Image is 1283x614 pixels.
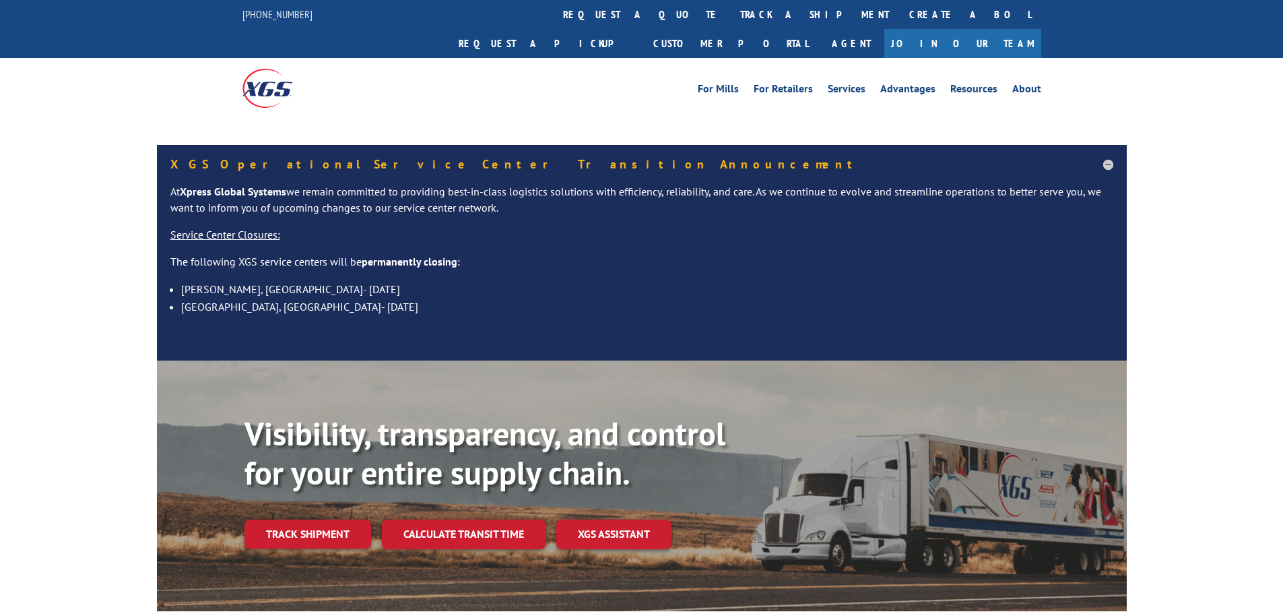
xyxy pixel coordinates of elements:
[556,520,671,549] a: XGS ASSISTANT
[880,84,935,98] a: Advantages
[170,158,1113,171] h5: XGS Operational Service Center Transition Announcement
[244,520,371,548] a: Track shipment
[170,254,1113,281] p: The following XGS service centers will be :
[170,184,1113,227] p: At we remain committed to providing best-in-class logistics solutions with efficiency, reliabilit...
[818,29,884,58] a: Agent
[950,84,997,98] a: Resources
[698,84,739,98] a: For Mills
[828,84,865,98] a: Services
[643,29,818,58] a: Customer Portal
[382,520,546,549] a: Calculate transit time
[180,185,286,198] strong: Xpress Global Systems
[884,29,1041,58] a: Join Our Team
[170,228,280,241] u: Service Center Closures:
[242,7,312,21] a: [PHONE_NUMBER]
[181,280,1113,298] li: [PERSON_NAME], [GEOGRAPHIC_DATA]- [DATE]
[754,84,813,98] a: For Retailers
[449,29,643,58] a: Request a pickup
[244,412,725,493] b: Visibility, transparency, and control for your entire supply chain.
[1012,84,1041,98] a: About
[362,255,457,268] strong: permanently closing
[181,298,1113,315] li: [GEOGRAPHIC_DATA], [GEOGRAPHIC_DATA]- [DATE]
